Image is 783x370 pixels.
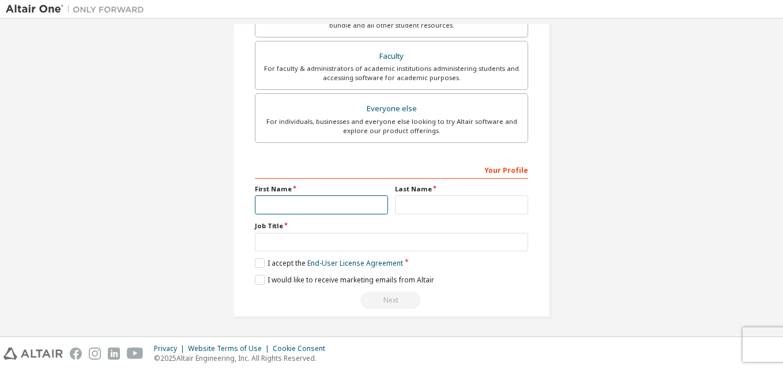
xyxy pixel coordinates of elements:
[108,348,120,360] img: linkedin.svg
[255,292,528,309] div: Read and acccept EULA to continue
[6,3,150,15] img: Altair One
[154,353,332,363] p: © 2025 Altair Engineering, Inc. All Rights Reserved.
[154,344,188,353] div: Privacy
[273,344,332,353] div: Cookie Consent
[262,64,521,82] div: For faculty & administrators of academic institutions administering students and accessing softwa...
[255,275,434,285] label: I would like to receive marketing emails from Altair
[262,117,521,135] div: For individuals, businesses and everyone else looking to try Altair software and explore our prod...
[262,101,521,117] div: Everyone else
[127,348,144,360] img: youtube.svg
[255,258,403,268] label: I accept the
[255,184,388,194] label: First Name
[307,258,403,268] a: End-User License Agreement
[3,348,63,360] img: altair_logo.svg
[262,48,521,65] div: Faculty
[188,344,273,353] div: Website Terms of Use
[89,348,101,360] img: instagram.svg
[395,184,528,194] label: Last Name
[255,221,528,231] label: Job Title
[70,348,82,360] img: facebook.svg
[255,160,528,179] div: Your Profile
